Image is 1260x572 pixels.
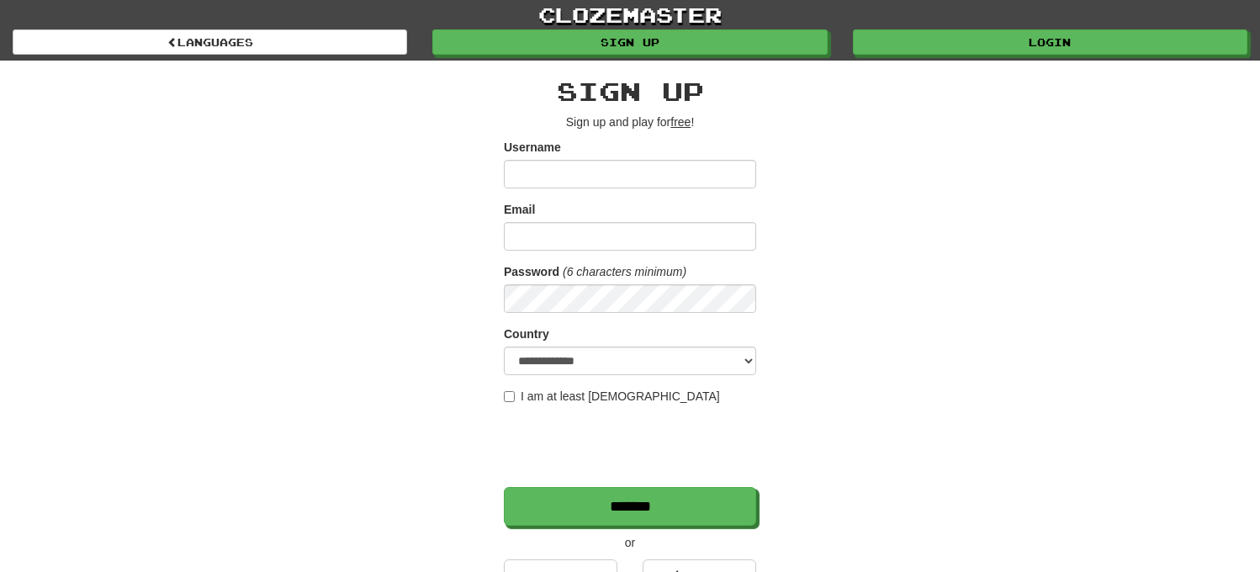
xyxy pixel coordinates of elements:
input: I am at least [DEMOGRAPHIC_DATA] [504,391,515,402]
iframe: reCAPTCHA [504,413,760,479]
em: (6 characters minimum) [563,265,686,278]
label: Email [504,201,535,218]
label: Country [504,326,549,342]
u: free [670,115,691,129]
a: Sign up [432,29,827,55]
p: or [504,534,756,551]
a: Login [853,29,1247,55]
a: Languages [13,29,407,55]
label: Username [504,139,561,156]
h2: Sign up [504,77,756,105]
label: Password [504,263,559,280]
p: Sign up and play for ! [504,114,756,130]
label: I am at least [DEMOGRAPHIC_DATA] [504,388,720,405]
